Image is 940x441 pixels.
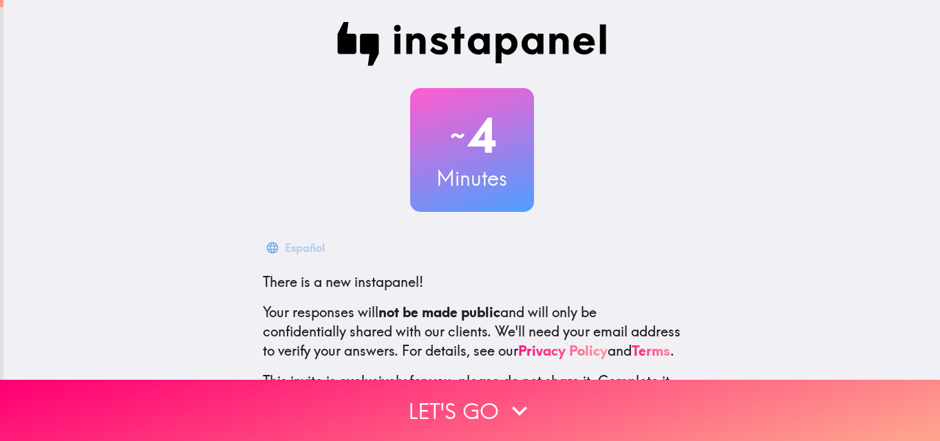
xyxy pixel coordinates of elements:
[410,107,534,164] h2: 4
[263,234,330,261] button: Español
[263,372,681,410] p: This invite is exclusively for you, please do not share it. Complete it soon because spots are li...
[410,164,534,193] h3: Minutes
[263,303,681,361] p: Your responses will and will only be confidentially shared with our clients. We'll need your emai...
[378,303,500,321] b: not be made public
[632,342,670,359] a: Terms
[285,238,325,257] div: Español
[518,342,608,359] a: Privacy Policy
[263,273,423,290] span: There is a new instapanel!
[448,115,467,156] span: ~
[337,22,607,66] img: Instapanel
